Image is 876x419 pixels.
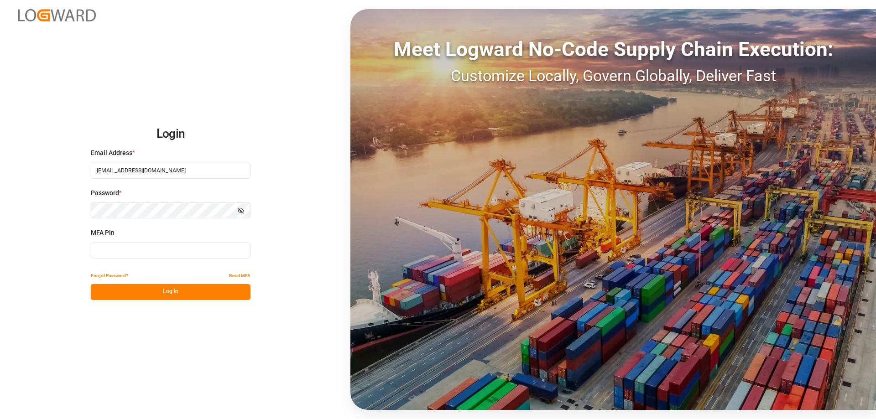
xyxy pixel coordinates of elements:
span: MFA Pin [91,228,115,238]
div: Customize Locally, Govern Globally, Deliver Fast [350,64,876,88]
input: Enter your email [91,163,250,179]
h2: Login [91,119,250,149]
span: Password [91,188,119,198]
div: Meet Logward No-Code Supply Chain Execution: [350,34,876,64]
span: Email Address [91,148,132,158]
img: Logward_new_orange.png [18,9,96,21]
button: Forgot Password? [91,268,128,284]
button: Reset MFA [229,268,250,284]
button: Log In [91,284,250,300]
